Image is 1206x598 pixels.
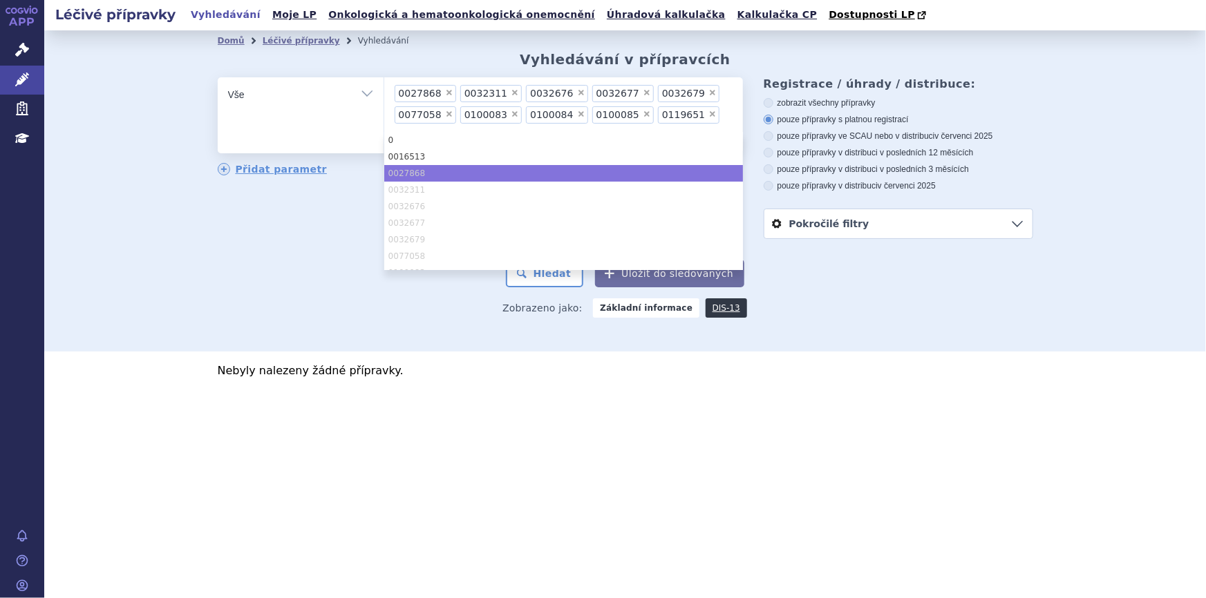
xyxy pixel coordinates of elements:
[263,36,340,46] a: Léčivé přípravky
[829,9,915,20] span: Dostupnosti LP
[384,132,743,148] li: 0
[577,110,585,118] span: ×
[596,110,639,119] span: 0100085
[643,88,651,97] span: ×
[662,88,705,98] span: 0032679
[511,88,519,97] span: ×
[764,209,1033,238] a: Pokročilé filtry
[384,148,743,165] li: 0016513
[530,88,573,98] span: 0032676
[596,88,639,98] span: 0032677
[764,147,1033,158] label: pouze přípravky v distribuci v posledních 12 měsících
[464,88,507,98] span: 0032311
[502,298,583,318] span: Zobrazeno jako:
[268,6,321,24] a: Moje LP
[395,127,409,144] input: 0027868003231100326760032677003267900770580100083010008401000850119651
[708,88,717,97] span: ×
[708,110,717,118] span: ×
[764,114,1033,125] label: pouze přípravky s platnou registrací
[764,97,1033,108] label: zobrazit všechny přípravky
[464,110,507,119] span: 0100083
[218,163,328,175] a: Přidat parametr
[603,6,730,24] a: Úhradová kalkulačka
[506,260,584,287] button: Hledat
[878,181,936,191] span: v červenci 2025
[643,110,651,118] span: ×
[187,6,265,24] a: Vyhledávání
[399,110,442,119] span: 0077058
[764,77,1033,90] h3: Registrace / úhrady / distribuce:
[530,110,573,119] span: 0100084
[935,131,993,141] span: v červenci 2025
[44,5,187,24] h2: Léčivé přípravky
[577,88,585,97] span: ×
[218,365,1033,376] p: Nebyly nalezeny žádné přípravky.
[764,164,1033,175] label: pouze přípravky v distribuci v posledních 3 měsících
[445,88,453,97] span: ×
[511,110,519,118] span: ×
[520,51,731,68] h2: Vyhledávání v přípravcích
[825,6,933,25] a: Dostupnosti LP
[733,6,822,24] a: Kalkulačka CP
[324,6,599,24] a: Onkologická a hematoonkologická onemocnění
[764,180,1033,191] label: pouze přípravky v distribuci
[399,88,442,98] span: 0027868
[764,131,1033,142] label: pouze přípravky ve SCAU nebo v distribuci
[595,260,744,287] button: Uložit do sledovaných
[593,298,699,318] strong: Základní informace
[358,30,427,51] li: Vyhledávání
[445,110,453,118] span: ×
[706,298,747,318] a: DIS-13
[218,36,245,46] a: Domů
[662,110,705,119] span: 0119651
